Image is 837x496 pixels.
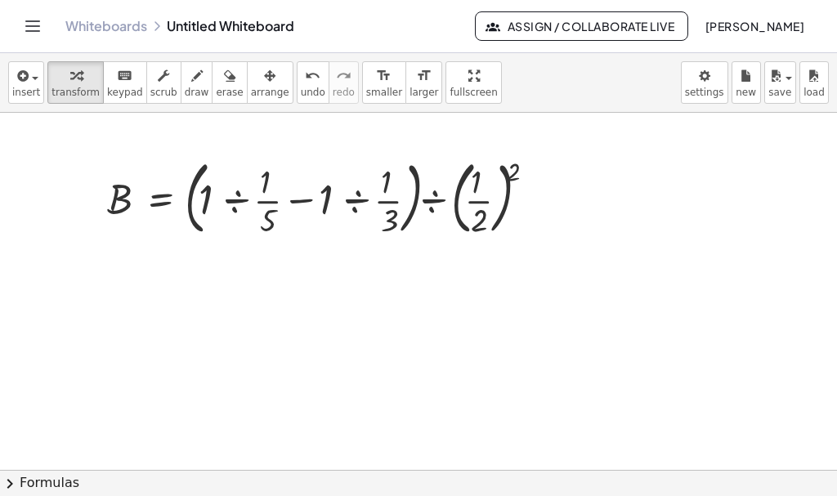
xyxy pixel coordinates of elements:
[301,87,325,98] span: undo
[305,66,320,86] i: undo
[247,61,293,104] button: arrange
[20,13,46,39] button: Toggle navigation
[405,61,442,104] button: format_sizelarger
[51,87,100,98] span: transform
[336,66,351,86] i: redo
[181,61,213,104] button: draw
[768,87,791,98] span: save
[685,87,724,98] span: settings
[47,61,104,104] button: transform
[803,87,825,98] span: load
[117,66,132,86] i: keyboard
[736,87,756,98] span: new
[329,61,359,104] button: redoredo
[692,11,817,41] button: [PERSON_NAME]
[150,87,177,98] span: scrub
[450,87,497,98] span: fullscreen
[705,19,804,34] span: [PERSON_NAME]
[185,87,209,98] span: draw
[799,61,829,104] button: load
[445,61,501,104] button: fullscreen
[107,87,143,98] span: keypad
[216,87,243,98] span: erase
[732,61,761,104] button: new
[410,87,438,98] span: larger
[376,66,392,86] i: format_size
[362,61,406,104] button: format_sizesmaller
[333,87,355,98] span: redo
[212,61,247,104] button: erase
[8,61,44,104] button: insert
[366,87,402,98] span: smaller
[681,61,728,104] button: settings
[489,19,674,34] span: Assign / Collaborate Live
[764,61,796,104] button: save
[251,87,289,98] span: arrange
[297,61,329,104] button: undoundo
[416,66,432,86] i: format_size
[103,61,147,104] button: keyboardkeypad
[475,11,688,41] button: Assign / Collaborate Live
[12,87,40,98] span: insert
[65,18,147,34] a: Whiteboards
[146,61,181,104] button: scrub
